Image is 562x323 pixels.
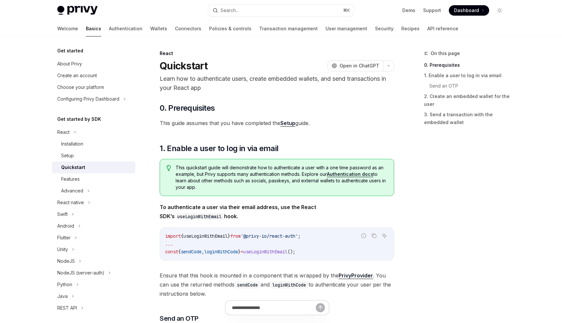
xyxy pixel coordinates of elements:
[57,199,84,206] div: React native
[230,233,241,239] span: from
[52,161,135,173] a: Quickstart
[402,7,415,14] a: Demo
[57,210,68,218] div: Swift
[52,138,135,150] a: Installation
[61,175,80,183] div: Features
[57,234,71,242] div: Flutter
[370,232,378,240] button: Copy the contents from the code block
[61,163,85,171] div: Quickstart
[175,213,224,220] code: useLoginWithEmail
[52,150,135,161] a: Setup
[183,233,228,239] span: useLoginWithEmail
[57,222,74,230] div: Android
[167,165,171,171] svg: Tip
[52,70,135,81] a: Create an account
[241,249,243,255] span: =
[178,249,181,255] span: {
[57,95,119,103] div: Configuring Privy Dashboard
[424,109,510,128] a: 3. Send a transaction with the embedded wallet
[57,72,97,79] div: Create an account
[424,91,510,109] a: 2. Create an embedded wallet for the user
[339,272,373,279] a: PrivyProvider
[181,233,183,239] span: {
[52,81,135,93] a: Choose your platform
[165,249,178,255] span: const
[228,233,230,239] span: }
[160,60,208,72] h1: Quickstart
[208,5,354,16] button: Search...⌘K
[424,60,510,70] a: 0. Prerequisites
[401,21,420,36] a: Recipes
[109,21,142,36] a: Authentication
[160,119,394,128] span: This guide assumes that you have completed the guide.
[280,120,295,127] a: Setup
[243,249,288,255] span: useLoginWithEmail
[343,8,350,13] span: ⌘ K
[150,21,167,36] a: Wallets
[316,303,325,312] button: Send message
[326,21,367,36] a: User management
[259,21,318,36] a: Transaction management
[160,271,394,298] span: Ensure that this hook is mounted in a component that is wrapped by the . You can use the returned...
[375,21,394,36] a: Security
[57,128,70,136] div: React
[57,60,82,68] div: About Privy
[427,21,458,36] a: API reference
[176,164,387,190] span: This quickstart guide will demonstrate how to authenticate a user with a one time password as an ...
[298,233,301,239] span: ;
[429,81,510,91] a: Send an OTP
[160,204,316,219] strong: To authenticate a user via their email address, use the React SDK’s hook.
[57,246,68,253] div: Unity
[61,140,83,148] div: Installation
[181,249,202,255] span: sendCode
[160,103,215,113] span: 0. Prerequisites
[57,269,104,277] div: NodeJS (server-auth)
[52,58,135,70] a: About Privy
[449,5,489,16] a: Dashboard
[209,21,251,36] a: Policies & controls
[238,249,241,255] span: }
[327,171,373,177] a: Authentication docs
[340,63,379,69] span: Open in ChatGPT
[431,49,460,57] span: On this page
[57,21,78,36] a: Welcome
[359,232,368,240] button: Report incorrect code
[270,281,309,288] code: loginWithCode
[160,74,394,92] p: Learn how to authenticate users, create embedded wallets, and send transactions in your React app
[52,173,135,185] a: Features
[424,70,510,81] a: 1. Enable a user to log in via email
[202,249,204,255] span: ,
[241,233,298,239] span: '@privy-io/react-auth'
[494,5,505,16] button: Toggle dark mode
[204,249,238,255] span: loginWithCode
[57,281,72,288] div: Python
[57,115,101,123] h5: Get started by SDK
[288,249,295,255] span: ();
[165,241,173,247] span: ...
[380,232,389,240] button: Ask AI
[454,7,479,14] span: Dashboard
[57,292,68,300] div: Java
[423,7,441,14] a: Support
[221,7,239,14] div: Search...
[57,83,104,91] div: Choose your platform
[57,257,75,265] div: NodeJS
[165,233,181,239] span: import
[175,21,201,36] a: Connectors
[57,6,98,15] img: light logo
[57,304,77,312] div: REST API
[61,152,74,160] div: Setup
[234,281,261,288] code: sendCode
[328,60,383,71] button: Open in ChatGPT
[57,47,83,55] h5: Get started
[160,143,278,154] span: 1. Enable a user to log in via email
[160,50,394,57] div: React
[86,21,101,36] a: Basics
[61,187,83,195] div: Advanced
